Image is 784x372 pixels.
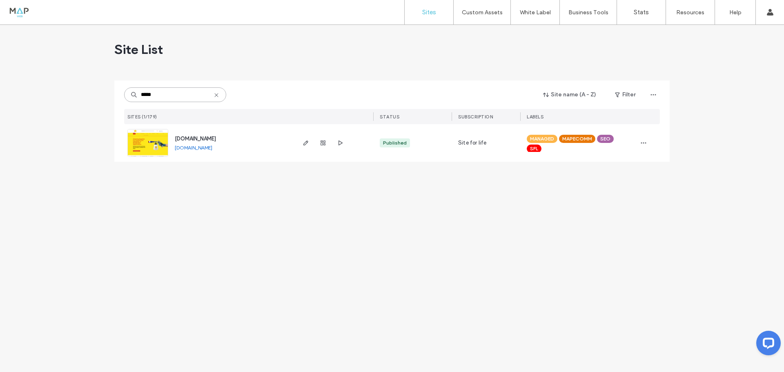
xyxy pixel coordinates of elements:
[422,9,436,16] label: Sites
[127,114,157,120] span: SITES (1/179)
[600,135,610,143] span: SEO
[114,41,163,58] span: Site List
[729,9,742,16] label: Help
[458,114,493,120] span: SUBSCRIPTION
[536,88,604,101] button: Site name (A - Z)
[175,136,216,142] a: [DOMAIN_NAME]
[676,9,704,16] label: Resources
[383,139,407,147] div: Published
[530,135,554,143] span: MANAGED
[175,145,212,151] a: [DOMAIN_NAME]
[527,114,543,120] span: LABELS
[520,9,551,16] label: White Label
[458,139,487,147] span: Site for life
[462,9,503,16] label: Custom Assets
[380,114,399,120] span: STATUS
[607,88,644,101] button: Filter
[530,145,538,152] span: SFL
[568,9,608,16] label: Business Tools
[750,327,784,362] iframe: LiveChat chat widget
[562,135,592,143] span: MAPECOMM
[634,9,649,16] label: Stats
[18,6,35,13] span: Help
